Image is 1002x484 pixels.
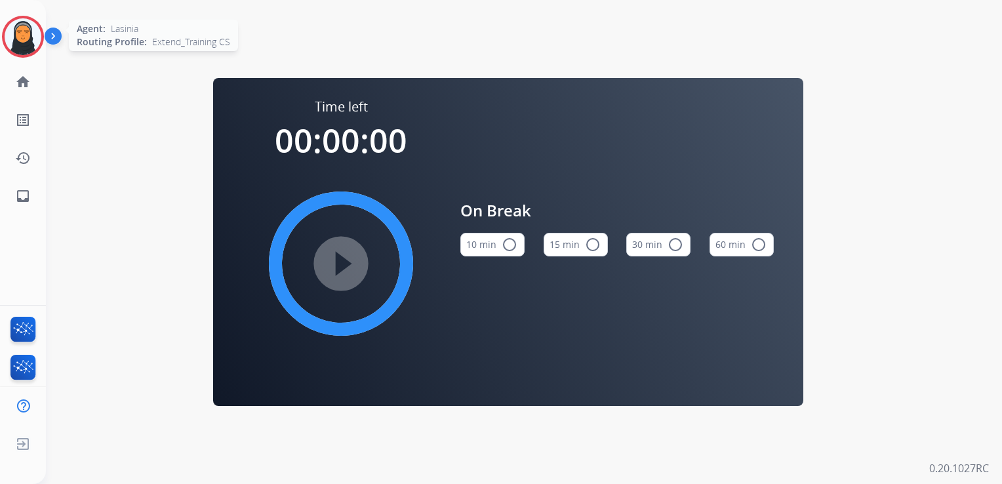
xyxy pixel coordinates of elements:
[929,460,989,476] p: 0.20.1027RC
[585,237,601,252] mat-icon: radio_button_unchecked
[502,237,517,252] mat-icon: radio_button_unchecked
[5,18,41,55] img: avatar
[111,22,138,35] span: Lasinia
[77,35,147,49] span: Routing Profile:
[460,199,774,222] span: On Break
[710,233,774,256] button: 60 min
[544,233,608,256] button: 15 min
[626,233,691,256] button: 30 min
[15,150,31,166] mat-icon: history
[460,233,525,256] button: 10 min
[152,35,230,49] span: Extend_Training CS
[77,22,106,35] span: Agent:
[15,74,31,90] mat-icon: home
[275,118,407,163] span: 00:00:00
[315,98,368,116] span: Time left
[15,188,31,204] mat-icon: inbox
[668,237,683,252] mat-icon: radio_button_unchecked
[15,112,31,128] mat-icon: list_alt
[751,237,767,252] mat-icon: radio_button_unchecked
